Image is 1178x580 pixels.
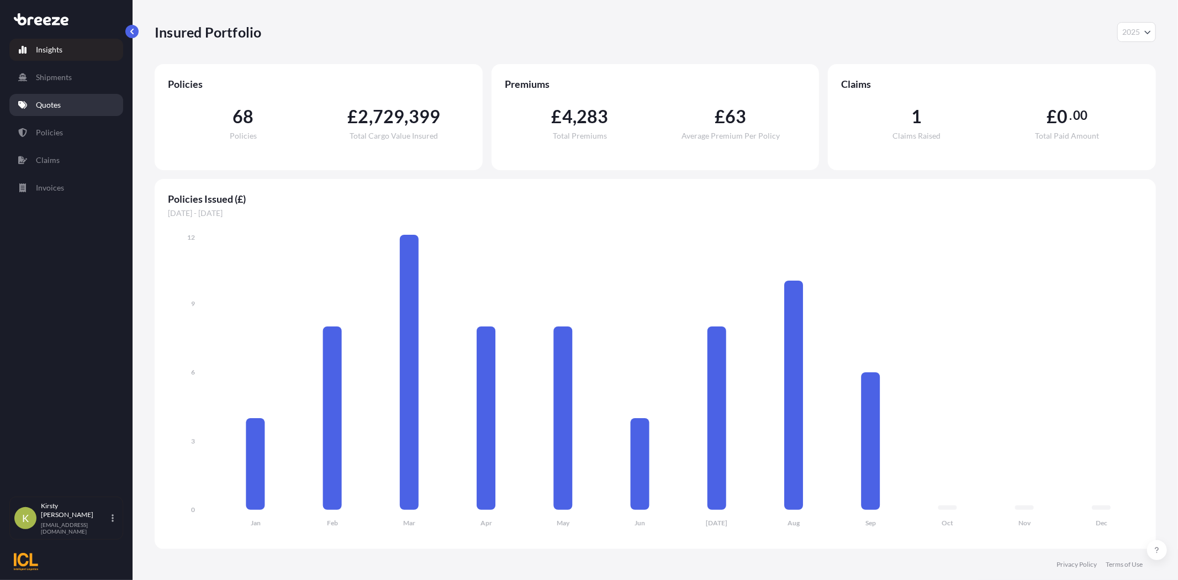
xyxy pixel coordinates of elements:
span: 0 [1058,108,1068,125]
span: 00 [1073,111,1087,120]
span: 1 [911,108,922,125]
a: Shipments [9,66,123,88]
span: Claims [841,77,1143,91]
span: , [573,108,577,125]
p: Shipments [36,72,72,83]
p: Claims [36,155,60,166]
p: Insights [36,44,62,55]
span: Policies [230,132,257,140]
span: £ [715,108,725,125]
span: [DATE] - [DATE] [168,208,1143,219]
tspan: May [557,519,570,528]
tspan: 3 [191,437,195,445]
tspan: 12 [187,233,195,241]
a: Quotes [9,94,123,116]
span: 729 [373,108,405,125]
span: . [1069,111,1072,120]
a: Terms of Use [1106,560,1143,569]
p: Policies [36,127,63,138]
span: Total Paid Amount [1036,132,1100,140]
span: 68 [233,108,253,125]
span: , [404,108,408,125]
a: Privacy Policy [1056,560,1097,569]
p: Insured Portfolio [155,23,261,41]
span: £ [551,108,562,125]
span: Total Premiums [553,132,607,140]
span: 2025 [1122,27,1140,38]
span: Claims Raised [892,132,941,140]
tspan: Oct [942,519,953,528]
a: Insights [9,39,123,61]
span: 4 [562,108,573,125]
span: Premiums [505,77,806,91]
tspan: Aug [788,519,800,528]
tspan: Feb [327,519,338,528]
span: 2 [358,108,368,125]
tspan: Apr [480,519,492,528]
span: Policies [168,77,469,91]
span: £ [1047,108,1057,125]
p: Quotes [36,99,61,110]
tspan: Dec [1096,519,1107,528]
tspan: 6 [191,368,195,376]
span: Total Cargo Value Insured [350,132,438,140]
span: Policies Issued (£) [168,192,1143,205]
tspan: Jun [635,519,645,528]
span: 63 [725,108,746,125]
p: [EMAIL_ADDRESS][DOMAIN_NAME] [41,521,109,535]
tspan: Sep [865,519,876,528]
span: Average Premium Per Policy [682,132,780,140]
button: Year Selector [1117,22,1156,42]
p: Invoices [36,182,64,193]
tspan: Nov [1018,519,1031,528]
p: Kirsty [PERSON_NAME] [41,502,109,519]
a: Invoices [9,177,123,199]
tspan: 9 [191,299,195,308]
tspan: 0 [191,505,195,514]
img: organization-logo [14,553,38,571]
span: K [22,513,29,524]
tspan: Mar [403,519,415,528]
tspan: Jan [251,519,261,528]
tspan: [DATE] [706,519,728,528]
span: , [369,108,373,125]
a: Policies [9,122,123,144]
a: Claims [9,149,123,171]
span: £ [347,108,358,125]
span: 399 [409,108,441,125]
span: 283 [577,108,609,125]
